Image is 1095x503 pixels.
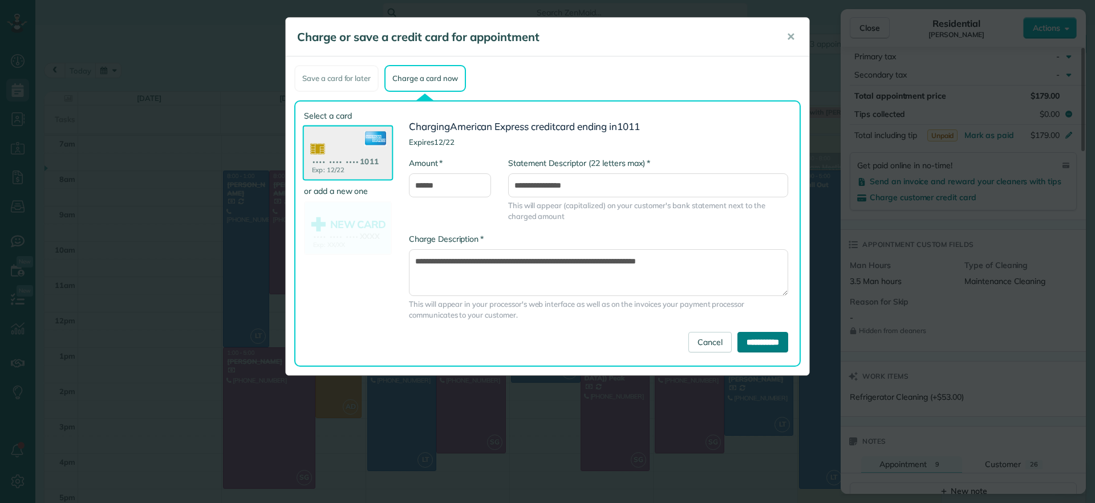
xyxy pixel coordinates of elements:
a: Cancel [688,332,732,352]
label: Statement Descriptor (22 letters max) [508,157,650,169]
span: This will appear (capitalized) on your customer's bank statement next to the charged amount [508,200,788,222]
h5: Charge or save a credit card for appointment [297,29,770,45]
span: credit [531,120,555,132]
span: ✕ [786,30,795,43]
label: Amount [409,157,443,169]
label: or add a new one [304,185,392,197]
label: Charge Description [409,233,484,245]
span: 12/22 [434,137,455,147]
h3: Charging card ending in [409,121,788,132]
span: This will appear in your processor's web interface as well as on the invoices your payment proces... [409,299,788,321]
h4: Expires [409,138,788,146]
label: Select a card [304,110,392,121]
div: Charge a card now [384,65,465,92]
span: American Express [450,120,529,132]
div: Save a card for later [294,65,379,92]
span: 1011 [617,120,640,132]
